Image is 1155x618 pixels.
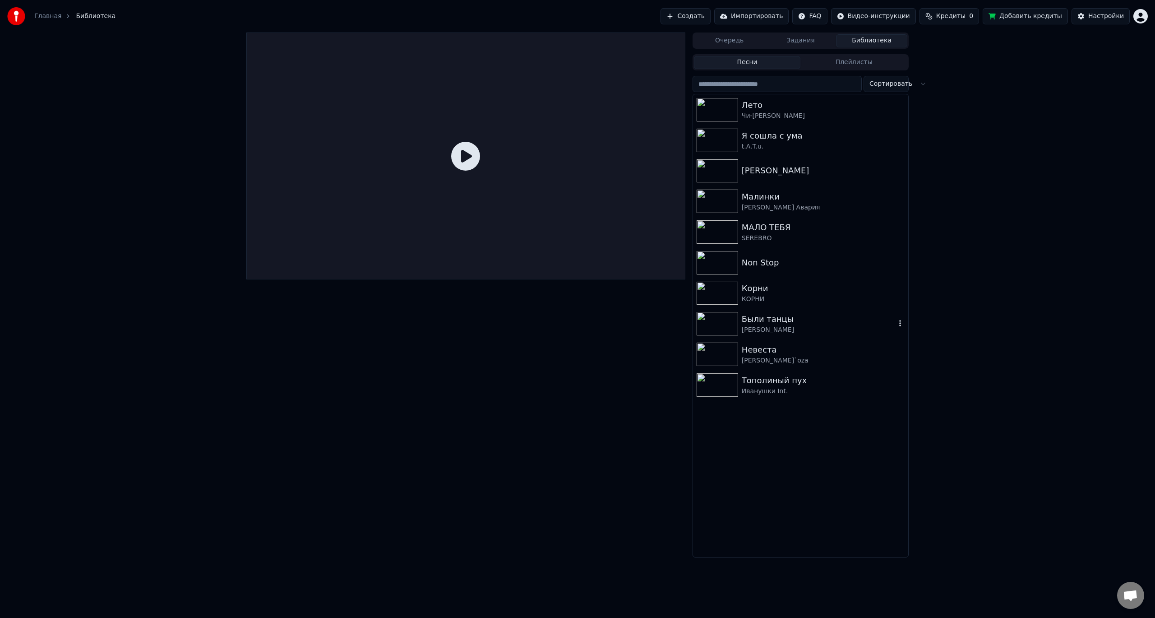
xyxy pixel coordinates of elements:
[661,8,710,24] button: Создать
[742,164,905,177] div: [PERSON_NAME]
[694,34,765,47] button: Очередь
[76,12,115,21] span: Библиотека
[836,34,907,47] button: Библиотека
[919,8,979,24] button: Кредиты0
[765,34,836,47] button: Задания
[742,142,905,151] div: t.A.T.u.
[714,8,789,24] button: Импортировать
[34,12,115,21] nav: breadcrumb
[869,79,912,88] span: Сортировать
[742,191,905,203] div: Малинки
[792,8,827,24] button: FAQ
[742,313,896,325] div: Были танцы
[742,295,905,304] div: КОРНИ
[742,325,896,335] div: [PERSON_NAME]
[742,234,905,243] div: SEREBRO
[7,7,25,25] img: youka
[936,12,966,21] span: Кредиты
[742,112,905,121] div: Чи-[PERSON_NAME]
[800,56,907,69] button: Плейлисты
[742,221,905,234] div: МАЛО ТЕБЯ
[983,8,1068,24] button: Добавить кредиты
[1088,12,1124,21] div: Настройки
[1072,8,1130,24] button: Настройки
[742,282,905,295] div: Корни
[742,130,905,142] div: Я сошла с ума
[742,356,905,365] div: [PERSON_NAME]`ozа
[969,12,973,21] span: 0
[742,387,905,396] div: Иванушки Int.
[831,8,916,24] button: Видео-инструкции
[742,374,905,387] div: Тополиный пух
[34,12,61,21] a: Главная
[694,56,801,69] button: Песни
[742,256,905,269] div: Non Stop
[1117,582,1144,609] div: Открытый чат
[742,99,905,112] div: Лето
[742,203,905,212] div: [PERSON_NAME] Авария
[742,344,905,356] div: Невеста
